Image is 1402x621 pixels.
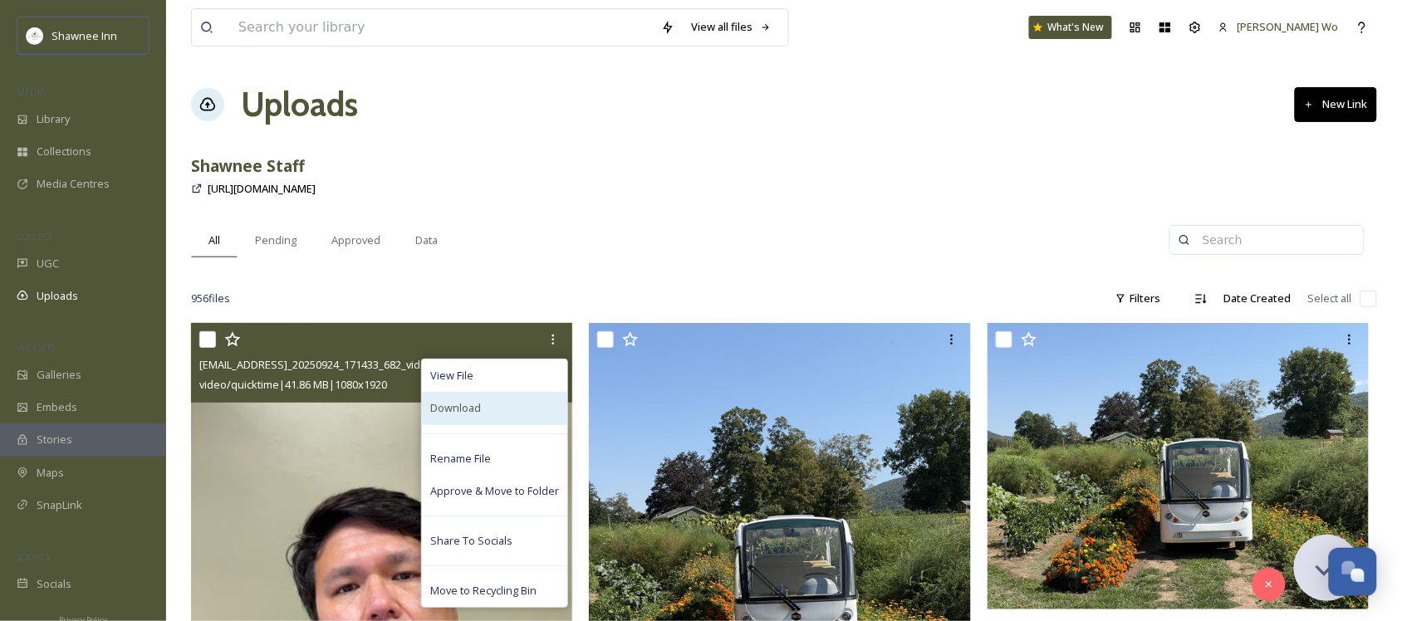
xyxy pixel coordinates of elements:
[199,357,457,372] span: [EMAIL_ADDRESS]_20250924_171433_682_video.mov
[17,550,50,563] span: SOCIALS
[430,451,491,467] span: Rename File
[430,483,559,499] span: Approve & Move to Folder
[191,154,305,177] strong: Shawnee Staff
[988,323,1370,609] img: ext_1757695312.430655_marketing@shawneeinn.com-IMG_2495.jpeg
[1329,548,1377,596] button: Open Chat
[1216,282,1300,315] div: Date Created
[191,291,230,306] span: 956 file s
[37,288,78,304] span: Uploads
[1210,11,1347,43] a: [PERSON_NAME] Wo
[199,377,387,392] span: video/quicktime | 41.86 MB | 1080 x 1920
[208,232,220,248] span: All
[230,9,653,46] input: Search your library
[430,533,512,549] span: Share To Socials
[27,27,43,44] img: shawnee-300x300.jpg
[51,28,117,43] span: Shawnee Inn
[17,341,55,354] span: WIDGETS
[208,178,316,198] a: [URL][DOMAIN_NAME]
[1308,291,1352,306] span: Select all
[208,181,316,196] span: [URL][DOMAIN_NAME]
[37,144,91,159] span: Collections
[683,11,780,43] a: View all files
[17,86,46,98] span: MEDIA
[37,256,59,271] span: UGC
[37,367,81,383] span: Galleries
[241,80,358,130] a: Uploads
[331,232,380,248] span: Approved
[430,400,481,416] span: Download
[255,232,297,248] span: Pending
[37,432,72,447] span: Stories
[1295,87,1377,121] button: New Link
[1194,223,1355,257] input: Search
[37,576,71,592] span: Socials
[37,497,82,513] span: SnapLink
[37,465,64,481] span: Maps
[415,232,438,248] span: Data
[430,368,473,384] span: View File
[1238,19,1339,34] span: [PERSON_NAME] Wo
[430,583,537,599] span: Move to Recycling Bin
[1029,16,1112,39] a: What's New
[1107,282,1169,315] div: Filters
[17,230,52,242] span: COLLECT
[37,399,77,415] span: Embeds
[37,111,70,127] span: Library
[37,176,110,192] span: Media Centres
